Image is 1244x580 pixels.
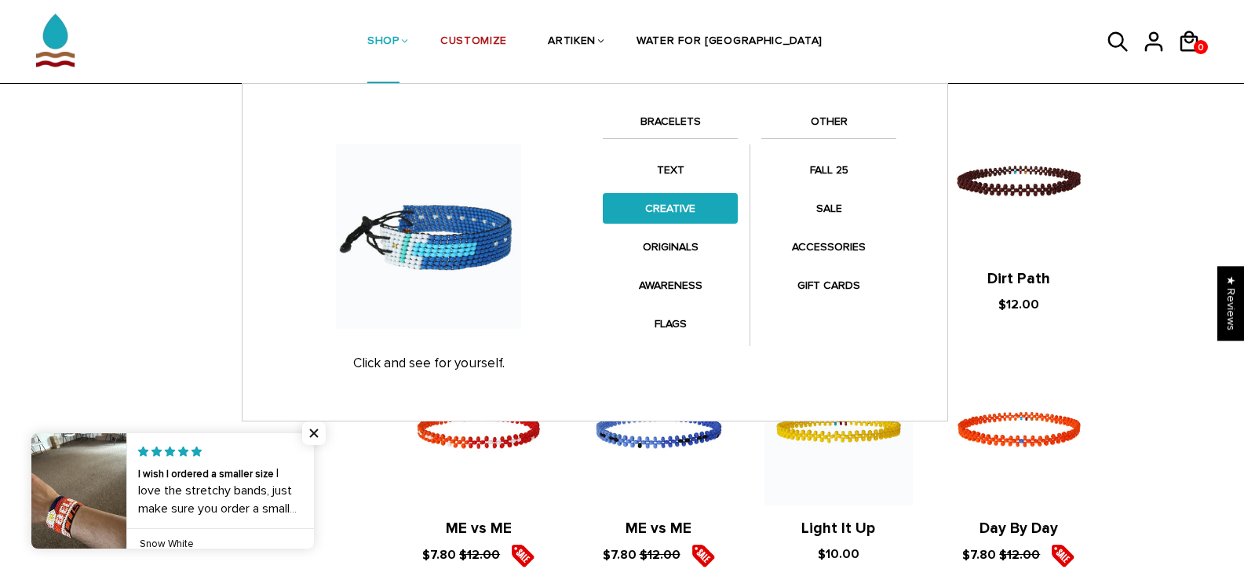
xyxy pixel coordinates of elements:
a: WATER FOR [GEOGRAPHIC_DATA] [637,1,823,84]
a: Light It Up [801,520,875,538]
a: OTHER [761,112,896,139]
a: AWARENESS [603,270,738,301]
span: $7.80 [603,547,637,563]
img: sale5.png [1051,544,1074,567]
span: $10.00 [818,546,859,562]
a: Day By Day [980,520,1058,538]
a: SALE [761,193,896,224]
a: FALL 25 [761,155,896,185]
a: Dirt Path [987,270,1050,288]
span: $12.00 [998,297,1039,312]
a: ORIGINALS [603,232,738,262]
s: $12.00 [459,547,500,563]
a: GIFT CARDS [761,270,896,301]
span: 0 [1194,38,1208,57]
p: Click and see for yourself. [270,356,587,371]
a: TEXT [603,155,738,185]
a: ARTIKEN [548,1,596,84]
span: $7.80 [422,547,456,563]
s: $12.00 [640,547,680,563]
span: $7.80 [962,547,996,563]
img: sale5.png [511,544,534,567]
a: BRACELETS [603,112,738,139]
a: ME vs ME [626,520,691,538]
a: 0 [1194,40,1208,54]
a: SHOP [367,1,399,84]
a: ACCESSORIES [761,232,896,262]
span: Close popup widget [302,421,326,445]
div: Click to open Judge.me floating reviews tab [1217,266,1244,341]
a: CUSTOMIZE [440,1,507,84]
a: FLAGS [603,308,738,339]
a: ME vs ME [446,520,512,538]
s: $12.00 [999,547,1040,563]
img: sale5.png [691,544,715,567]
a: CREATIVE [603,193,738,224]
